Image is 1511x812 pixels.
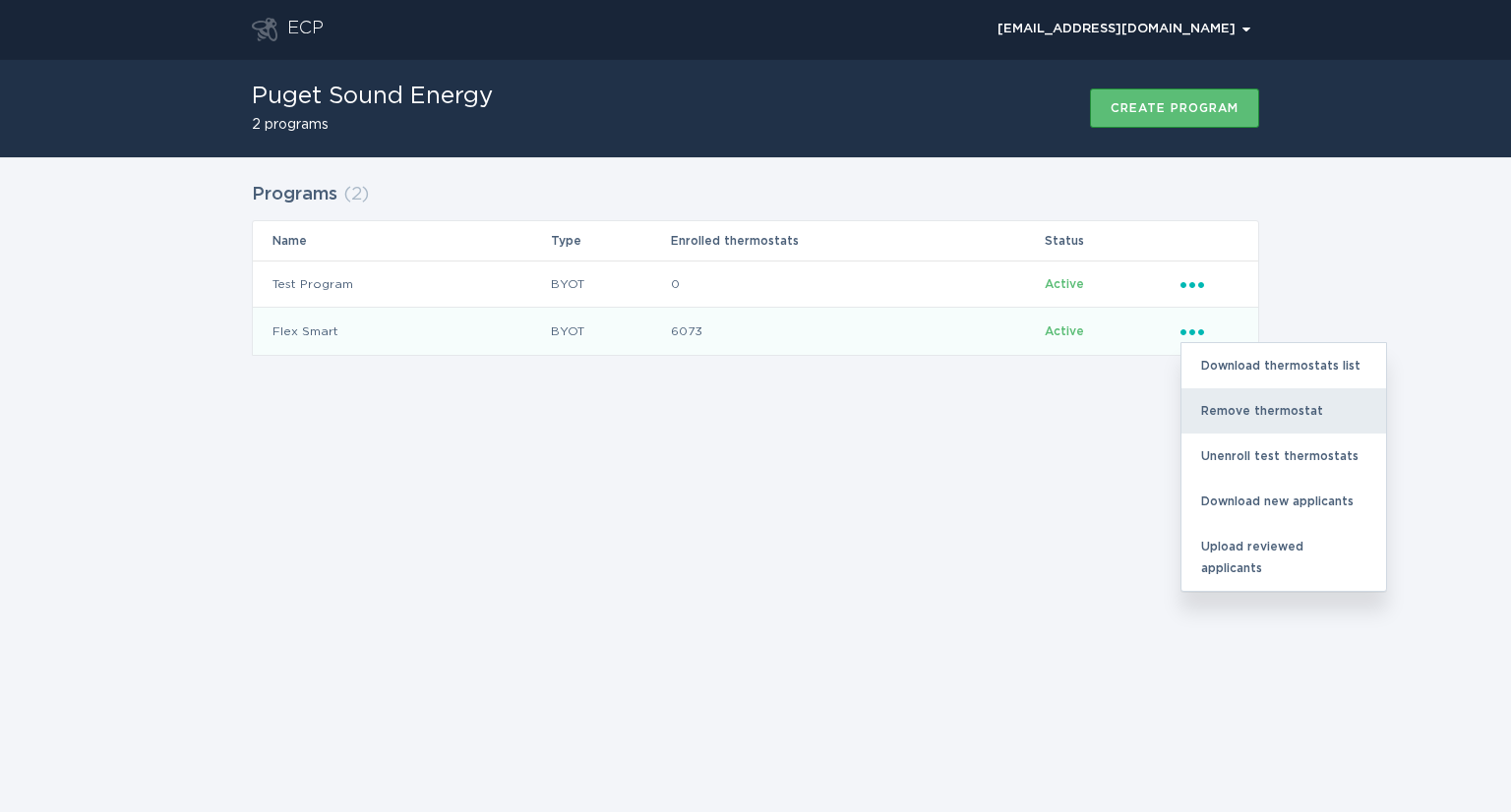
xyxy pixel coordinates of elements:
td: Test Program [253,261,550,308]
button: Go to dashboard [252,18,277,41]
div: ECP [287,18,324,41]
div: Create program [1111,102,1239,114]
h2: 2 programs [252,118,493,132]
tr: 5f1247f2c0434ff9aaaf0393365fb9fe [253,308,1258,355]
h1: Puget Sound Energy [252,85,493,108]
span: ( 2 ) [343,186,369,203]
th: Enrolled thermostats [670,221,1045,261]
td: Flex Smart [253,308,550,355]
div: [EMAIL_ADDRESS][DOMAIN_NAME] [997,24,1250,35]
span: Active [1045,325,1084,337]
th: Type [550,221,669,261]
td: BYOT [550,308,669,355]
div: Unenroll test thermostats [1181,434,1386,479]
div: Upload reviewed applicants [1181,524,1386,591]
div: Download new applicants [1181,479,1386,524]
div: Remove thermostat [1181,388,1386,434]
span: Active [1045,278,1084,290]
tr: 99594c4f6ff24edb8ece91689c11225c [253,261,1258,308]
td: 0 [670,261,1045,308]
div: Download thermostats list [1181,343,1386,388]
td: BYOT [550,261,669,308]
div: Popover menu [1180,273,1239,295]
th: Status [1044,221,1179,261]
th: Name [253,221,550,261]
tr: Table Headers [253,221,1258,261]
button: Open user account details [989,15,1259,44]
td: 6073 [670,308,1045,355]
h2: Programs [252,177,337,212]
button: Create program [1090,88,1259,128]
div: Popover menu [989,15,1259,44]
